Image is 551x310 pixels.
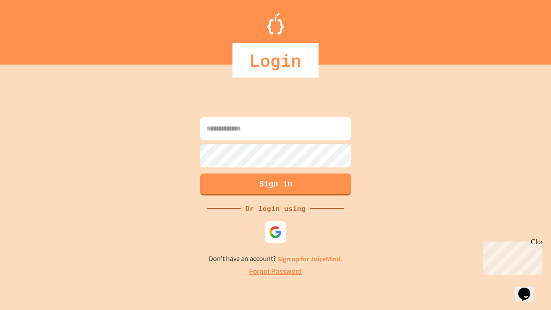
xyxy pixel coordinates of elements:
div: Or login using [241,203,310,214]
img: google-icon.svg [269,226,282,239]
div: Login [232,43,319,77]
button: Sign in [200,174,351,195]
div: Chat with us now!Close [3,3,59,55]
img: Logo.svg [267,13,284,34]
a: Forgot Password [249,267,302,277]
a: Sign up for JuiceMind. [277,254,343,263]
p: Don't have an account? [209,254,343,264]
iframe: chat widget [515,276,542,301]
iframe: chat widget [480,238,542,275]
